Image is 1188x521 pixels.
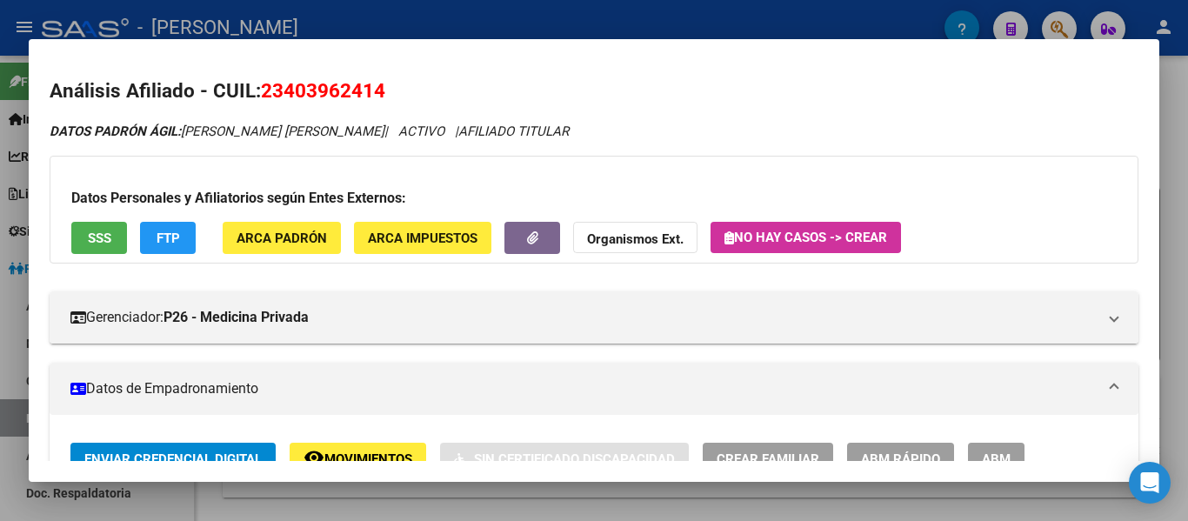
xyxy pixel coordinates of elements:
[982,451,1011,467] span: ABM
[587,231,684,247] strong: Organismos Ext.
[261,79,385,102] span: 23403962414
[474,451,675,467] span: Sin Certificado Discapacidad
[50,77,1138,106] h2: Análisis Afiliado - CUIL:
[717,451,819,467] span: Crear Familiar
[223,222,341,254] button: ARCA Padrón
[304,447,324,468] mat-icon: remove_red_eye
[968,443,1024,475] button: ABM
[1129,462,1171,504] div: Open Intercom Messenger
[70,443,276,475] button: Enviar Credencial Digital
[458,124,569,139] span: AFILIADO TITULAR
[50,363,1138,415] mat-expansion-panel-header: Datos de Empadronamiento
[324,451,412,467] span: Movimientos
[140,222,196,254] button: FTP
[71,222,127,254] button: SSS
[164,307,309,328] strong: P26 - Medicina Privada
[290,443,426,475] button: Movimientos
[50,124,569,139] i: | ACTIVO |
[440,443,689,475] button: Sin Certificado Discapacidad
[724,230,887,245] span: No hay casos -> Crear
[50,291,1138,344] mat-expansion-panel-header: Gerenciador:P26 - Medicina Privada
[50,124,181,139] strong: DATOS PADRÓN ÁGIL:
[368,230,477,246] span: ARCA Impuestos
[71,188,1117,209] h3: Datos Personales y Afiliatorios según Entes Externos:
[157,230,180,246] span: FTP
[847,443,954,475] button: ABM Rápido
[354,222,491,254] button: ARCA Impuestos
[861,451,940,467] span: ABM Rápido
[711,222,901,253] button: No hay casos -> Crear
[573,222,697,254] button: Organismos Ext.
[88,230,111,246] span: SSS
[237,230,327,246] span: ARCA Padrón
[84,451,262,467] span: Enviar Credencial Digital
[70,307,1097,328] mat-panel-title: Gerenciador:
[70,378,1097,399] mat-panel-title: Datos de Empadronamiento
[50,124,384,139] span: [PERSON_NAME] [PERSON_NAME]
[703,443,833,475] button: Crear Familiar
